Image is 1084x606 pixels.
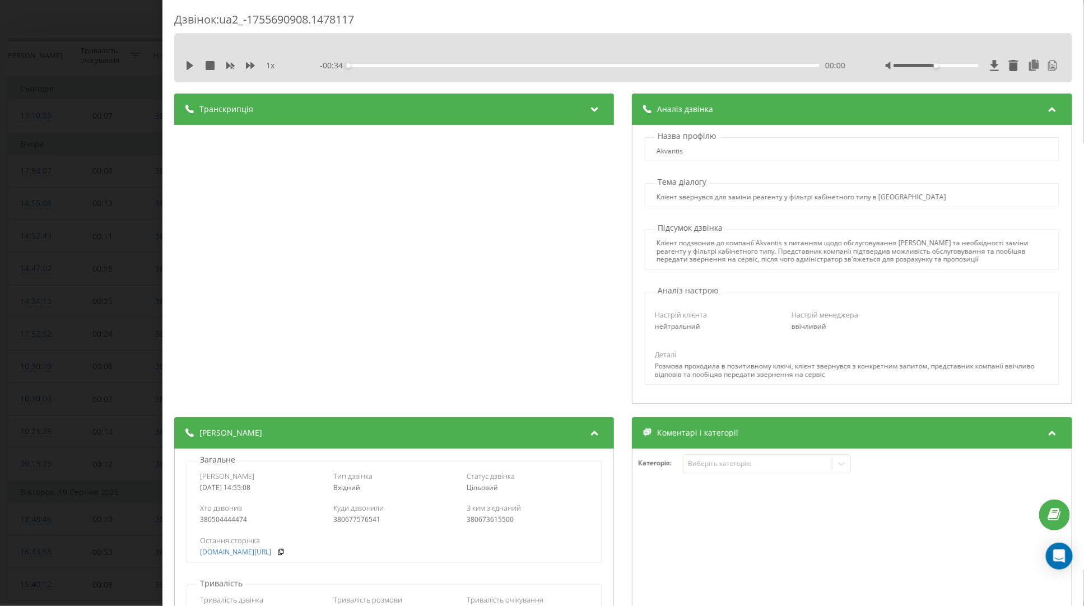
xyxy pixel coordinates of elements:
[1046,543,1073,570] div: Open Intercom Messenger
[657,239,1048,263] div: Клієнт подзвонив до компанії Akvantis з питанням щодо обслуговування [PERSON_NAME] та необхідност...
[174,12,1072,34] div: Дзвінок : ua2_-1755690908.1478117
[266,60,275,71] span: 1 x
[825,60,845,71] span: 00:00
[467,595,544,605] span: Тривалість очікування
[467,471,515,481] span: Статус дзвінка
[467,516,589,524] div: 380673615500
[320,60,348,71] span: - 00:34
[201,471,255,481] span: [PERSON_NAME]
[655,285,722,296] p: Аналіз настрою
[657,147,683,155] div: Akvantis
[467,503,522,513] span: З ким з'єднаний
[201,503,243,513] span: Хто дзвонив
[655,130,720,142] p: Назва профілю
[655,323,776,330] div: нейтральний
[688,459,828,468] div: Виберіть категорію
[934,63,938,68] div: Accessibility label
[655,310,707,320] span: Настрій клієнта
[655,349,676,360] span: Деталі
[467,483,499,492] span: Цільовий
[792,323,913,330] div: ввічливий
[346,63,351,68] div: Accessibility label
[639,459,683,467] h4: Категорія :
[201,484,322,492] div: [DATE] 14:55:08
[655,362,1049,379] div: Розмова проходила в позитивному ключі, клієнт звернувся з конкретним запитом, представник компані...
[657,193,946,201] div: Клієнт звернувся для заміни реагенту у фільтрі кабінетного типу в [GEOGRAPHIC_DATA]
[197,578,245,589] p: Тривалість
[658,427,739,439] span: Коментарі і категорії
[201,595,264,605] span: Тривалість дзвінка
[201,535,260,546] span: Остання сторінка
[334,471,373,481] span: Тип дзвінка
[334,503,384,513] span: Куди дзвонили
[334,595,403,605] span: Тривалість розмови
[201,548,272,556] a: [DOMAIN_NAME][URL]
[199,427,262,439] span: [PERSON_NAME]
[658,104,714,115] span: Аналіз дзвінка
[655,176,710,188] p: Тема діалогу
[201,516,322,524] div: 380504444474
[334,483,361,492] span: Вхідний
[199,104,253,115] span: Транскрипція
[792,310,858,320] span: Настрій менеджера
[197,454,238,465] p: Загальне
[334,516,455,524] div: 380677576541
[655,222,726,234] p: Підсумок дзвінка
